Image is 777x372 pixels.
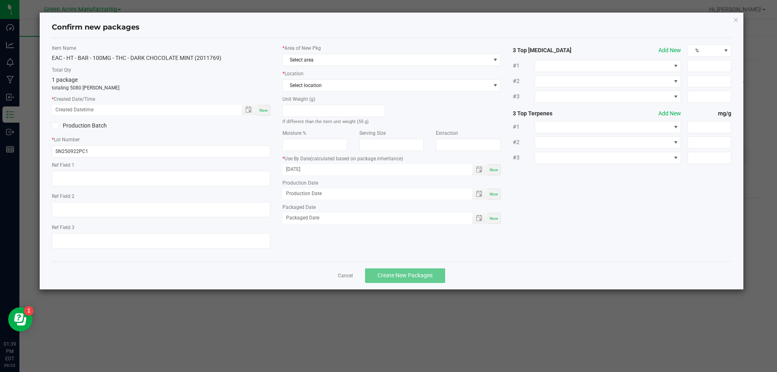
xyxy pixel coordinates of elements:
input: Packaged Date [282,213,464,223]
button: Add New [658,109,681,118]
span: Toggle popup [242,105,257,115]
span: #1 [513,62,535,70]
label: Extraction [436,130,501,137]
span: #2 [513,77,535,85]
span: Now [490,192,498,196]
label: Ref Field 2 [52,193,270,200]
input: Production Date [282,189,464,199]
button: Add New [658,46,681,55]
label: Moisture % [282,130,347,137]
span: #3 [513,92,535,101]
span: Now [259,108,268,113]
label: Total Qty [52,66,270,74]
label: Production Date [282,179,501,187]
h4: Confirm new packages [52,22,732,33]
span: #2 [513,138,535,147]
label: Unit Weight (g) [282,96,386,103]
div: EAC - HT - BAR - 100MG - THC - DARK CHOCOLATE MINT (2011769) [52,54,270,62]
iframe: Resource center unread badge [24,306,34,316]
input: Created Datetime [52,105,233,115]
input: Use By Date [282,164,464,174]
span: Toggle popup [472,189,488,200]
a: Cancel [338,272,353,279]
span: Create New Packages [378,272,433,278]
label: Lot Number [52,136,270,143]
strong: 3 Top [MEDICAL_DATA] [513,46,600,55]
strong: 3 Top Terpenes [513,109,600,118]
label: Use By Date [282,155,501,162]
label: Item Name [52,45,270,52]
p: totaling 5080 [PERSON_NAME] [52,84,270,91]
span: Now [490,168,498,172]
span: NO DATA FOUND [282,79,501,91]
label: Area of New Pkg [282,45,501,52]
button: Create New Packages [365,268,445,283]
small: If different than the item unit weight (55 g) [282,119,369,124]
label: Created Date/Time [52,96,270,103]
span: (calculated based on package inheritance) [310,156,403,162]
label: Ref Field 3 [52,224,270,231]
span: #3 [513,153,535,162]
label: Location [282,70,501,77]
span: Toggle popup [472,164,488,175]
span: % [688,45,721,56]
span: #1 [513,123,535,131]
label: Ref Field 1 [52,162,270,169]
label: Packaged Date [282,204,501,211]
span: 1 package [52,77,78,83]
strong: mg/g [688,109,731,118]
span: Toggle popup [472,213,488,224]
span: Select location [283,80,490,91]
span: Select area [283,54,490,66]
label: Production Batch [52,121,155,130]
iframe: Resource center [8,307,32,332]
span: Now [490,216,498,221]
label: Serving Size [359,130,424,137]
